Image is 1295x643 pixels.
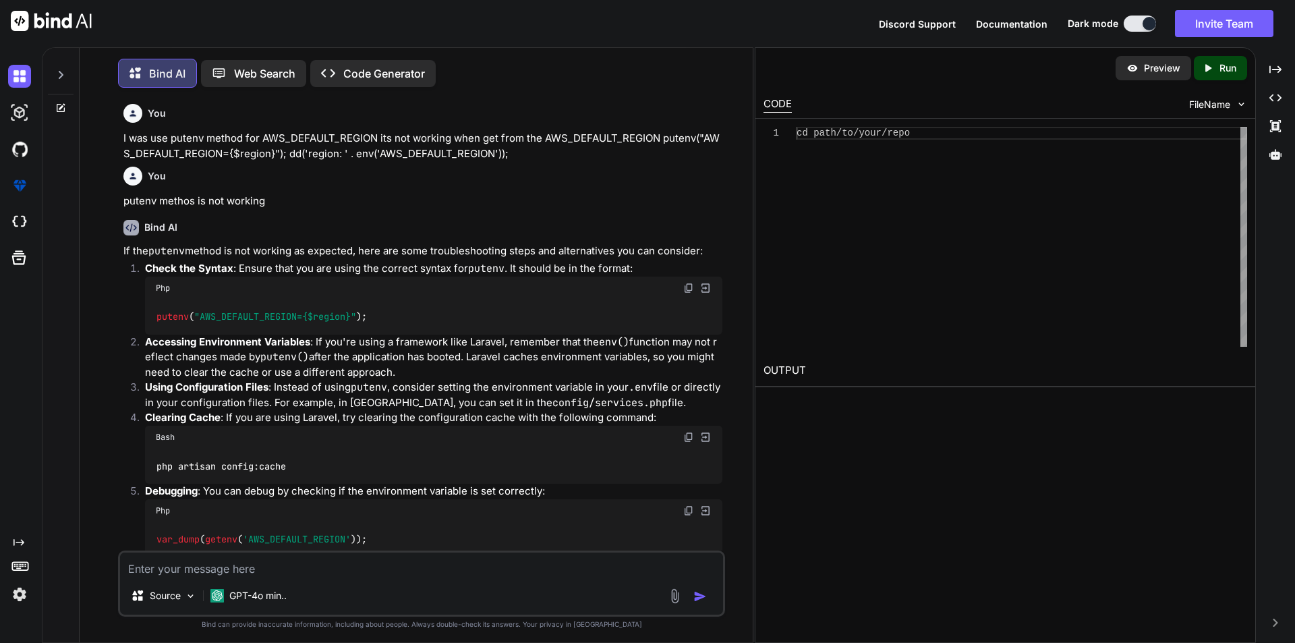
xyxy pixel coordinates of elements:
img: copy [683,283,694,293]
div: CODE [764,96,792,113]
strong: Using Configuration Files [145,381,268,393]
p: Bind can provide inaccurate information, including about people. Always double-check its answers.... [118,619,725,630]
img: settings [8,583,31,606]
img: cloudideIcon [8,211,31,233]
button: Discord Support [879,17,956,31]
img: Open in Browser [699,431,712,443]
h6: Bind AI [144,221,177,234]
span: Documentation [976,18,1047,30]
code: .env [629,381,653,394]
p: : If you are using Laravel, try clearing the configuration cache with the following command: [145,410,722,426]
img: Pick Models [185,590,196,602]
p: : Ensure that you are using the correct syntax for . It should be in the format: [145,261,722,277]
span: Dark mode [1068,17,1118,30]
span: FileName [1189,98,1230,111]
code: config/services.php [552,396,668,410]
button: Invite Team [1175,10,1273,37]
span: Php [156,283,170,293]
p: Web Search [234,65,295,82]
p: GPT-4o min.. [229,589,287,603]
div: 1 [764,127,779,140]
p: : You can debug by checking if the environment variable is set correctly: [145,484,722,499]
code: putenv() [260,350,309,364]
strong: Check the Syntax [145,262,233,275]
code: ( ( )); [156,532,368,547]
p: putenv methos is not working [123,194,722,209]
img: Open in Browser [699,505,712,517]
img: Open in Browser [699,282,712,294]
img: premium [8,174,31,197]
strong: Clearing Cache [145,411,221,424]
img: darkChat [8,65,31,88]
code: putenv [351,381,387,394]
p: Bind AI [149,65,185,82]
span: 'AWS_DEFAULT_REGION' [243,534,351,546]
img: chevron down [1236,99,1247,110]
span: "AWS_DEFAULT_REGION= " [194,311,356,323]
code: putenv [468,262,505,275]
p: Preview [1144,61,1180,75]
span: Bash [156,432,175,443]
p: I was use putenv method for AWS_DEFAULT_REGION its not working when get from the AWS_DEFAULT_REGI... [123,131,722,161]
h6: You [148,169,166,183]
span: Php [156,505,170,516]
img: copy [683,432,694,443]
p: Source [150,589,181,603]
p: : If you're using a framework like Laravel, remember that the function may not reflect changes ma... [145,335,722,381]
img: copy [683,505,694,516]
code: putenv [148,244,185,258]
p: If the method is not working as expected, here are some troubleshooting steps and alternatives yo... [123,244,722,259]
h2: OUTPUT [755,355,1255,387]
code: php artisan config:cache [156,459,287,474]
p: Code Generator [343,65,425,82]
span: {$region} [302,311,351,323]
span: Discord Support [879,18,956,30]
h6: You [148,107,166,120]
p: : Instead of using , consider setting the environment variable in your file or directly in your c... [145,380,722,410]
img: githubDark [8,138,31,161]
code: env() [599,335,629,349]
span: putenv [156,311,189,323]
img: darkAi-studio [8,101,31,124]
img: GPT-4o mini [210,589,224,603]
img: icon [693,590,707,603]
img: attachment [667,588,683,604]
span: cd path/to/your/repo [797,128,910,138]
img: Bind AI [11,11,92,31]
img: preview [1126,62,1139,74]
span: var_dump [156,534,200,546]
strong: Accessing Environment Variables [145,335,310,348]
span: getenv [205,534,237,546]
p: Run [1219,61,1236,75]
button: Documentation [976,17,1047,31]
strong: Debugging [145,484,198,497]
code: ( ); [156,310,368,324]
